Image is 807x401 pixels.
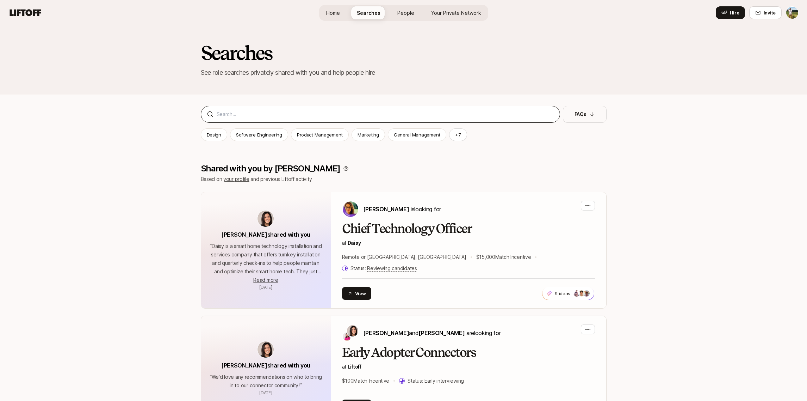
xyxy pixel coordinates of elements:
[210,242,322,276] p: “ Daisy is a smart home technology installation and services company that offers turnkey installa...
[236,131,282,138] p: Software Engineering
[363,329,409,336] span: [PERSON_NAME]
[201,175,607,183] p: Based on and previous Liftoff activity
[367,265,417,272] span: Reviewing candidates
[343,201,358,217] img: Rebecca Hochreiter
[221,231,310,238] span: [PERSON_NAME] shared with you
[476,253,531,261] p: $15,000 Match Incentive
[253,276,278,284] button: Read more
[363,328,501,338] p: are looking for
[555,290,570,297] p: 9 ideas
[259,390,272,395] span: February 1, 2024 2:09pm
[716,6,745,19] button: Hire
[363,205,441,214] p: is looking for
[253,277,278,283] span: Read more
[210,373,322,390] p: “ We'd love any recommendations on who to bring in to our connector community! ”
[321,6,346,19] a: Home
[579,290,585,297] img: c3894d86_b3f1_4e23_a0e4_4d923f503b0e.jpg
[392,6,420,19] a: People
[201,164,341,174] p: Shared with you by [PERSON_NAME]
[408,377,464,385] p: Status:
[749,6,782,19] button: Invite
[730,9,739,16] span: Hire
[584,290,590,297] img: ACg8ocJgLS4_X9rs-p23w7LExaokyEoWgQo9BGx67dOfttGDosg=s160-c
[342,346,595,360] h2: Early Adopter Connectors
[257,211,274,227] img: avatar-url
[575,110,586,119] p: FAQs
[351,6,386,19] a: Searches
[217,110,554,119] input: Search...
[347,325,358,336] img: Eleanor Morgan
[326,9,340,17] span: Home
[563,106,607,123] button: FAQs
[357,9,380,17] span: Searches
[574,290,580,297] img: ACg8ocInyrGrb4MC9uz50sf4oDbeg82BTXgt_Vgd6-yBkTRc-xTs8ygV=s160-c
[348,364,361,370] span: Liftoff
[786,6,799,19] button: Tyler Kieft
[397,9,414,17] span: People
[342,239,595,247] p: at
[394,131,440,138] p: General Management
[207,131,221,138] p: Design
[786,7,798,19] img: Tyler Kieft
[363,206,409,213] span: [PERSON_NAME]
[201,42,607,63] h2: Searches
[342,253,466,261] p: Remote or [GEOGRAPHIC_DATA], [GEOGRAPHIC_DATA]
[348,240,361,246] a: Daisy
[343,332,351,341] img: Emma Frane
[409,329,465,336] span: and
[764,9,776,16] span: Invite
[426,6,487,19] a: Your Private Network
[201,68,607,78] p: See role searches privately shared with you and help people hire
[257,341,274,358] img: avatar-url
[342,377,390,385] p: $100 Match Incentive
[424,378,464,384] span: Early interviewing
[259,285,272,290] span: June 10, 2025 10:00am
[358,131,379,138] p: Marketing
[418,329,465,336] span: [PERSON_NAME]
[431,9,481,17] span: Your Private Network
[342,363,595,371] p: at
[350,264,417,273] p: Status:
[342,222,595,236] h2: Chief Technology Officer
[297,131,343,138] p: Product Management
[542,287,594,300] button: 9 ideas
[221,362,310,369] span: [PERSON_NAME] shared with you
[223,176,249,182] a: your profile
[342,287,372,300] button: View
[449,128,467,141] button: +7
